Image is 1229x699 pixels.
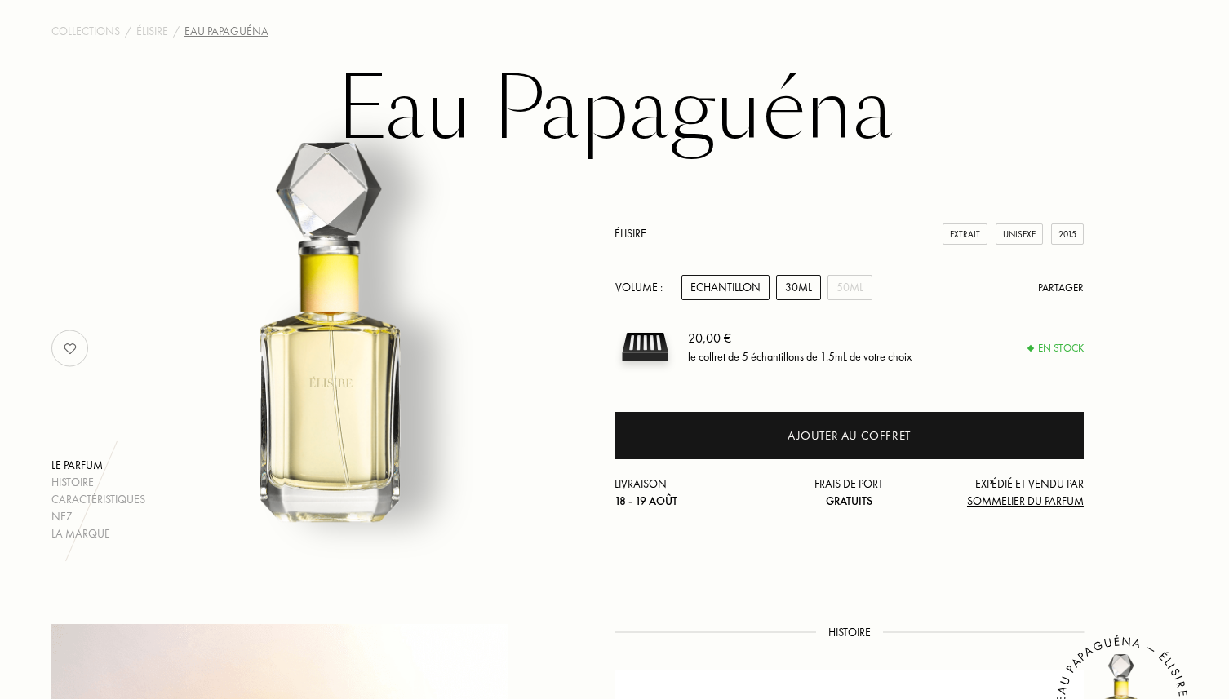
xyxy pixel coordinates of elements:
div: 20,00 € [688,329,912,348]
div: / [125,23,131,40]
span: Sommelier du Parfum [967,493,1084,508]
span: Gratuits [826,493,872,508]
div: Histoire [51,474,145,491]
div: Extrait [943,223,987,246]
div: / [173,23,180,40]
div: Eau Papaguéna [184,23,268,40]
div: Livraison [614,476,771,510]
a: Élisire [136,23,168,40]
div: Caractéristiques [51,491,145,508]
img: no_like_p.png [54,332,87,365]
div: Unisexe [996,223,1043,246]
div: Expédié et vendu par [927,476,1084,510]
div: Partager [1038,280,1084,296]
div: Le parfum [51,457,145,474]
span: 18 - 19 août [614,493,677,508]
div: Nez [51,508,145,525]
div: le coffret de 5 échantillons de 1.5mL de votre choix [688,348,912,365]
div: 30mL [776,275,821,300]
div: La marque [51,525,145,542]
div: Volume : [614,275,672,300]
img: Eau Papaguéna Élisire [131,139,535,542]
h1: Eau Papaguéna [206,65,1023,155]
a: Collections [51,23,120,40]
div: Frais de port [771,476,928,510]
img: sample box [614,316,676,378]
a: Élisire [614,226,646,241]
div: En stock [1028,340,1084,356]
div: Ajouter au coffret [788,427,911,445]
div: 50mL [827,275,872,300]
div: Echantillon [681,275,770,300]
div: 2015 [1051,223,1084,246]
